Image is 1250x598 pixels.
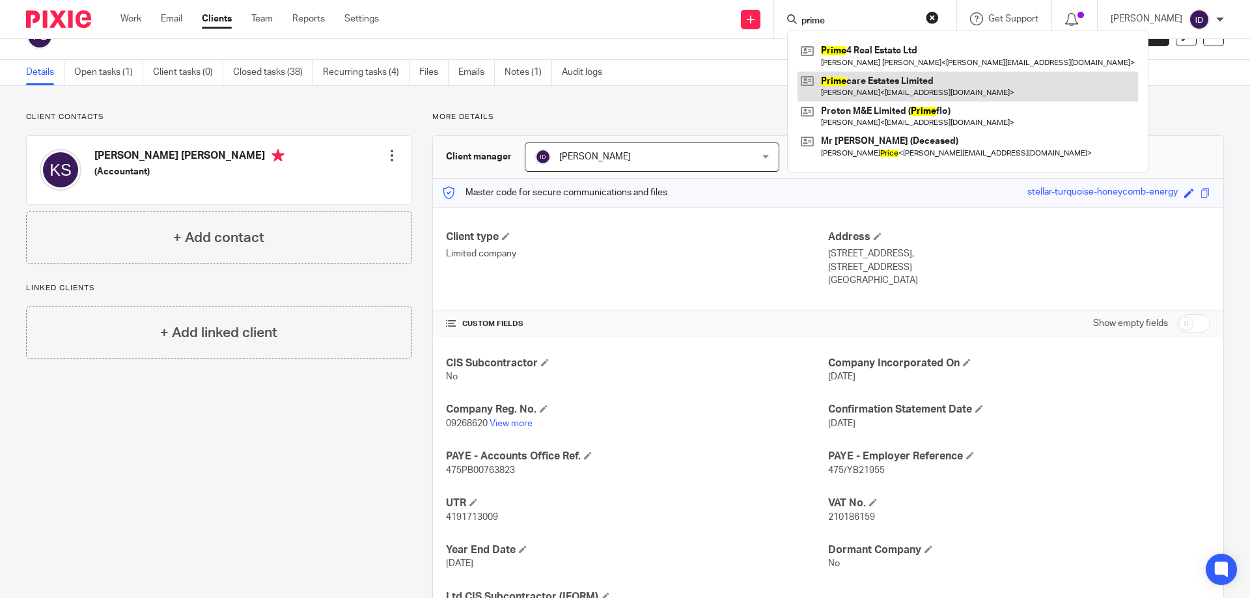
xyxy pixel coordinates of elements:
[828,247,1210,260] p: [STREET_ADDRESS],
[458,60,495,85] a: Emails
[40,149,81,191] img: svg%3E
[323,60,410,85] a: Recurring tasks (4)
[505,60,552,85] a: Notes (1)
[26,10,91,28] img: Pixie
[559,152,631,161] span: [PERSON_NAME]
[1093,317,1168,330] label: Show empty fields
[828,357,1210,370] h4: Company Incorporated On
[828,403,1210,416] h4: Confirmation Statement Date
[446,372,458,381] span: No
[828,274,1210,287] p: [GEOGRAPHIC_DATA]
[26,112,412,122] p: Client contacts
[26,60,64,85] a: Details
[432,112,1224,122] p: More details
[800,16,917,27] input: Search
[26,283,412,293] p: Linked clients
[419,60,449,85] a: Files
[94,165,285,178] h5: (Accountant)
[251,12,273,25] a: Team
[446,466,515,475] span: 475PB00763823
[828,230,1210,244] h4: Address
[446,319,828,329] h4: CUSTOM FIELDS
[446,543,828,557] h4: Year End Date
[233,60,313,85] a: Closed tasks (38)
[828,559,840,568] span: No
[828,419,855,428] span: [DATE]
[926,11,939,24] button: Clear
[1111,12,1182,25] p: [PERSON_NAME]
[292,12,325,25] a: Reports
[120,12,141,25] a: Work
[828,543,1210,557] h4: Dormant Company
[1189,9,1210,30] img: svg%3E
[828,496,1210,510] h4: VAT No.
[161,12,182,25] a: Email
[446,496,828,510] h4: UTR
[446,357,828,370] h4: CIS Subcontractor
[828,466,885,475] span: 475/YB21955
[535,149,551,165] img: svg%3E
[562,60,612,85] a: Audit logs
[988,14,1038,23] span: Get Support
[271,149,285,162] i: Primary
[446,230,828,244] h4: Client type
[74,60,143,85] a: Open tasks (1)
[173,228,264,248] h4: + Add contact
[446,513,498,522] span: 4191713009
[446,419,488,428] span: 09268620
[1027,185,1178,200] div: stellar-turquoise-honeycomb-energy
[443,186,667,199] p: Master code for secure communications and files
[160,323,277,343] h4: + Add linked client
[94,149,285,165] h4: [PERSON_NAME] [PERSON_NAME]
[828,261,1210,274] p: [STREET_ADDRESS]
[828,513,875,522] span: 210186159
[153,60,223,85] a: Client tasks (0)
[202,12,232,25] a: Clients
[446,450,828,463] h4: PAYE - Accounts Office Ref.
[344,12,379,25] a: Settings
[828,372,855,381] span: [DATE]
[446,403,828,416] h4: Company Reg. No.
[490,419,533,428] a: View more
[446,559,473,568] span: [DATE]
[446,150,512,163] h3: Client manager
[828,450,1210,463] h4: PAYE - Employer Reference
[446,247,828,260] p: Limited company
